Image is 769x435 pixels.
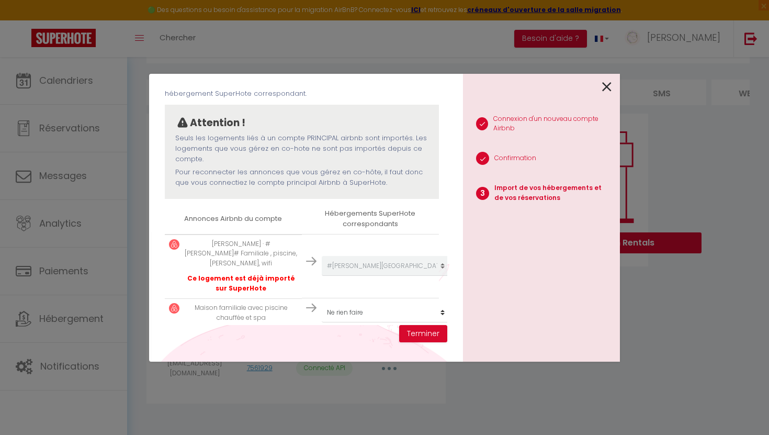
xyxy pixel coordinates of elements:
th: Hébergements SuperHote correspondants [302,204,439,234]
th: Annonces Airbnb du compte [165,204,302,234]
p: Attention ! [190,115,245,131]
p: Seuls les logements liés à un compte PRINCIPAL airbnb sont importés. Les logements que vous gérez... [175,133,428,165]
p: Confirmation [494,153,536,163]
p: Maison familiale avec piscine chauffée et spa [185,303,298,323]
iframe: Chat [725,388,761,427]
p: [PERSON_NAME] · #[PERSON_NAME]# Familiale , piscine, [PERSON_NAME], wifi [185,239,298,269]
button: Ouvrir le widget de chat LiveChat [8,4,40,36]
p: Connexion d'un nouveau compte Airbnb [493,114,612,134]
p: Ce logement est déjà importé sur SuperHote [185,274,298,294]
button: Terminer [399,325,447,343]
p: Import de vos hébergements et de vos réservations [494,183,612,203]
span: 3 [476,187,489,200]
p: Pour reconnecter les annonces que vous gérez en co-hôte, il faut donc que vous connectiez le comp... [175,167,428,188]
